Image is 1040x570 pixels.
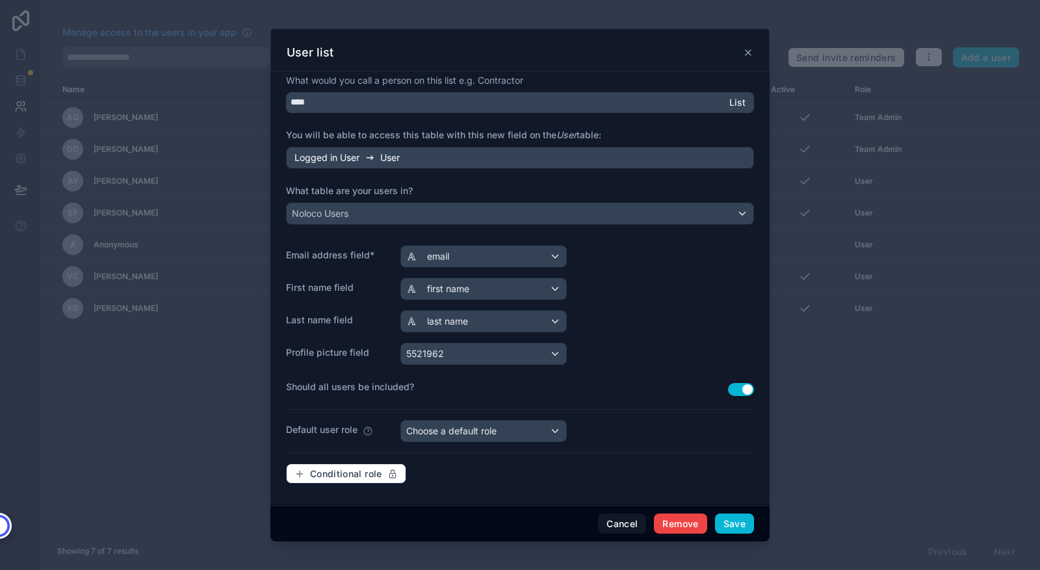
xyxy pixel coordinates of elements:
[729,97,746,108] span: List
[406,425,497,436] span: Choose a default role
[294,151,359,164] span: Logged in User
[400,245,567,267] button: email
[286,129,601,140] span: You will be able to access this table with this new field on the table:
[286,92,721,113] input: display-name
[598,514,646,534] button: Cancel
[400,310,567,332] button: last name
[556,129,577,140] em: User
[427,250,449,263] span: email
[406,347,444,360] span: 5521962
[715,514,754,534] button: Save
[286,380,728,393] label: Should all users be included?
[286,423,357,436] label: Default user role
[380,151,400,164] span: User
[286,314,390,327] label: Last name field
[400,278,567,300] button: first name
[292,207,348,220] span: Noloco Users
[286,203,754,225] button: Noloco Users
[286,184,754,197] label: What table are your users in?
[427,282,469,295] span: first name
[286,346,390,359] label: Profile picture field
[286,249,390,262] label: Email address field*
[286,74,754,87] p: What would you call a person on this list e.g. Contractor
[654,514,707,534] button: Remove
[400,420,567,442] button: Choose a default role
[427,315,468,328] span: last name
[287,45,333,60] h3: User list
[286,464,406,484] button: Conditional role
[310,468,382,480] span: Conditional role
[400,343,567,365] button: 5521962
[286,281,390,294] label: First name field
